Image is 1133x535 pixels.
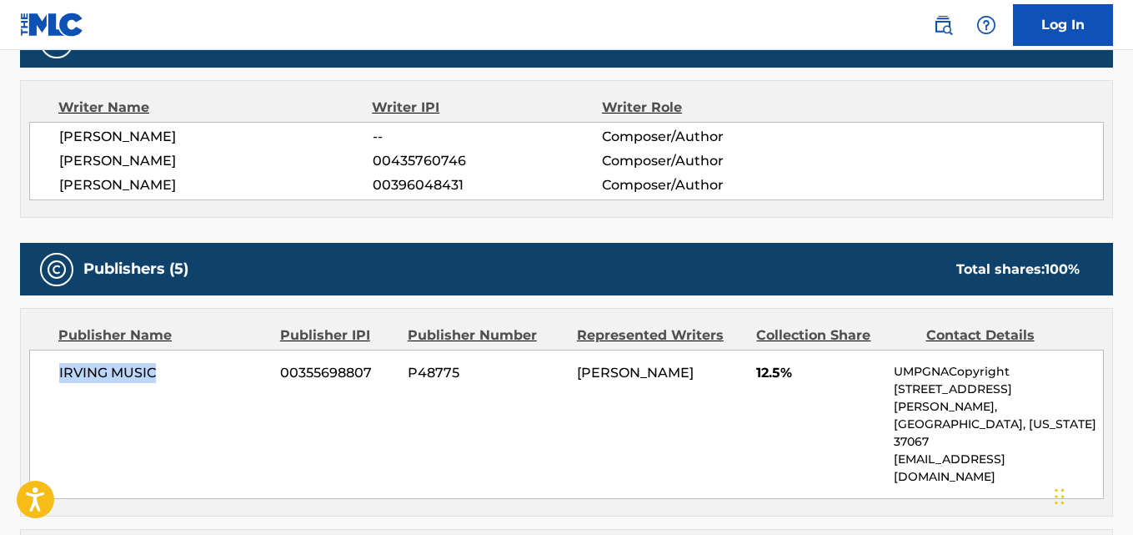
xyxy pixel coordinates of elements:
[970,8,1003,42] div: Help
[956,260,1080,280] div: Total shares:
[58,98,372,118] div: Writer Name
[602,151,810,171] span: Composer/Author
[372,98,602,118] div: Writer IPI
[58,326,268,346] div: Publisher Name
[756,326,913,346] div: Collection Share
[408,363,564,383] span: P48775
[1045,261,1080,277] span: 100 %
[894,451,1103,486] p: [EMAIL_ADDRESS][DOMAIN_NAME]
[926,8,960,42] a: Public Search
[373,175,602,195] span: 00396048431
[577,326,744,346] div: Represented Writers
[602,127,810,147] span: Composer/Author
[59,175,373,195] span: [PERSON_NAME]
[59,151,373,171] span: [PERSON_NAME]
[756,363,881,383] span: 12.5%
[59,127,373,147] span: [PERSON_NAME]
[602,98,811,118] div: Writer Role
[408,326,564,346] div: Publisher Number
[933,15,953,35] img: search
[280,363,395,383] span: 00355698807
[602,175,810,195] span: Composer/Author
[20,13,84,37] img: MLC Logo
[894,416,1103,451] p: [GEOGRAPHIC_DATA], [US_STATE] 37067
[577,365,694,381] span: [PERSON_NAME]
[1050,455,1133,535] iframe: Chat Widget
[280,326,395,346] div: Publisher IPI
[59,363,268,383] span: IRVING MUSIC
[894,381,1103,416] p: [STREET_ADDRESS][PERSON_NAME],
[1013,4,1113,46] a: Log In
[83,260,188,279] h5: Publishers (5)
[976,15,996,35] img: help
[894,363,1103,381] p: UMPGNACopyright
[926,326,1083,346] div: Contact Details
[373,151,602,171] span: 00435760746
[1055,472,1065,522] div: Drag
[373,127,602,147] span: --
[47,260,67,280] img: Publishers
